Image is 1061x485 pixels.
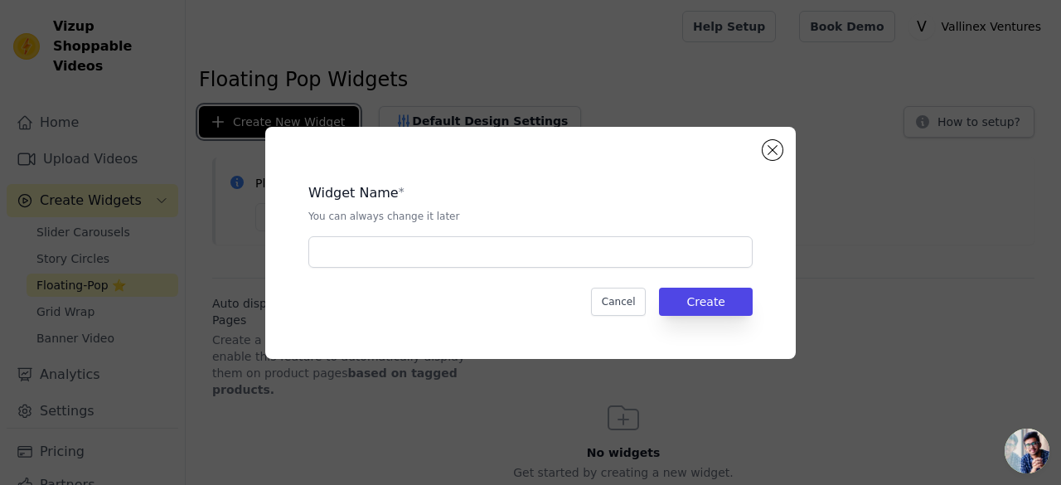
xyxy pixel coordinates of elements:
button: Create [659,288,753,316]
legend: Widget Name [308,183,399,203]
button: Close modal [763,140,782,160]
a: Open chat [1005,429,1049,473]
p: You can always change it later [308,210,753,223]
button: Cancel [591,288,647,316]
